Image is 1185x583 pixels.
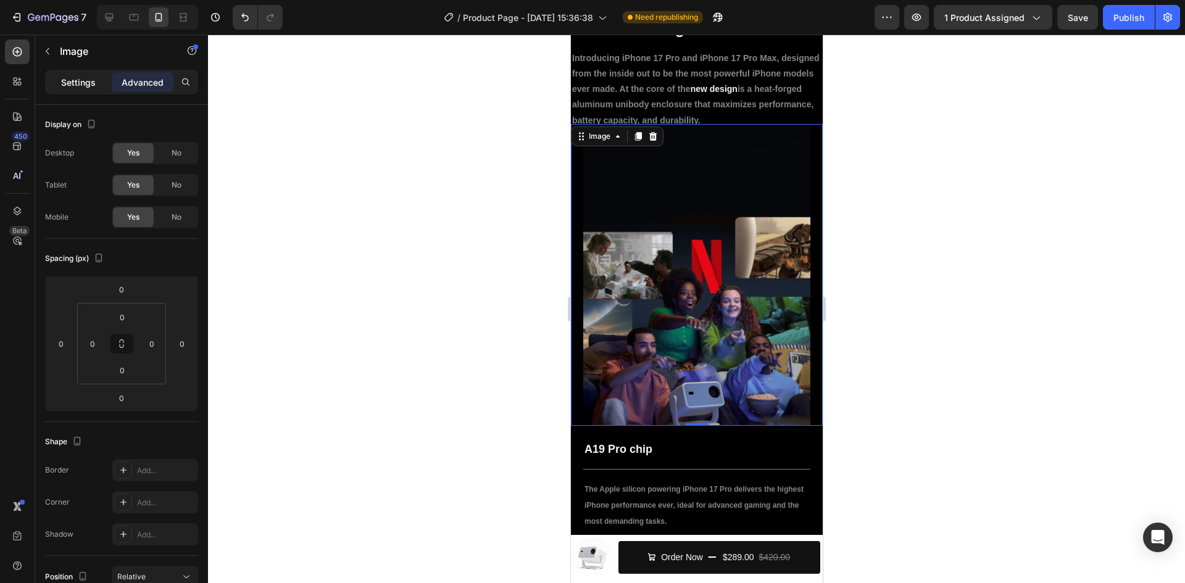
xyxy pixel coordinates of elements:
span: Save [1068,12,1088,23]
input: 0px [110,361,135,379]
div: Add... [137,497,195,508]
button: Publish [1103,5,1155,30]
span: 1 product assigned [944,11,1025,24]
div: Shape [45,434,85,450]
iframe: Design area [571,35,823,583]
div: Desktop [45,147,74,159]
button: 1 product assigned [934,5,1052,30]
p: Image [60,44,165,59]
div: Add... [137,529,195,540]
span: Product Page - [DATE] 15:36:38 [463,11,593,24]
div: Border [45,465,69,476]
div: Beta [9,226,30,236]
button: 7 [5,5,92,30]
input: 0px [110,308,135,326]
div: Open Intercom Messenger [1143,523,1173,552]
p: Settings [61,76,96,89]
span: No [172,212,181,223]
input: 0 [52,334,70,353]
div: Mobile [45,212,69,223]
div: Spacing (px) [45,250,106,267]
span: Relative [117,572,146,581]
div: Shadow [45,529,73,540]
span: Yes [127,180,139,191]
div: Tablet [45,180,67,191]
span: / [457,11,460,24]
div: 450 [12,131,30,141]
span: Yes [127,212,139,223]
div: Add... [137,465,195,476]
div: Corner [45,497,70,508]
input: 0 [173,334,191,353]
input: 0 [109,389,134,407]
span: No [172,147,181,159]
div: Undo/Redo [233,5,283,30]
p: Advanced [122,76,164,89]
input: 0 [109,280,134,299]
div: Publish [1113,11,1144,24]
button: Save [1057,5,1098,30]
p: 7 [81,10,86,25]
span: No [172,180,181,191]
div: Display on [45,117,99,133]
span: Need republishing [635,12,698,23]
input: 0px [83,334,102,353]
input: 0px [143,334,161,353]
span: Yes [127,147,139,159]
